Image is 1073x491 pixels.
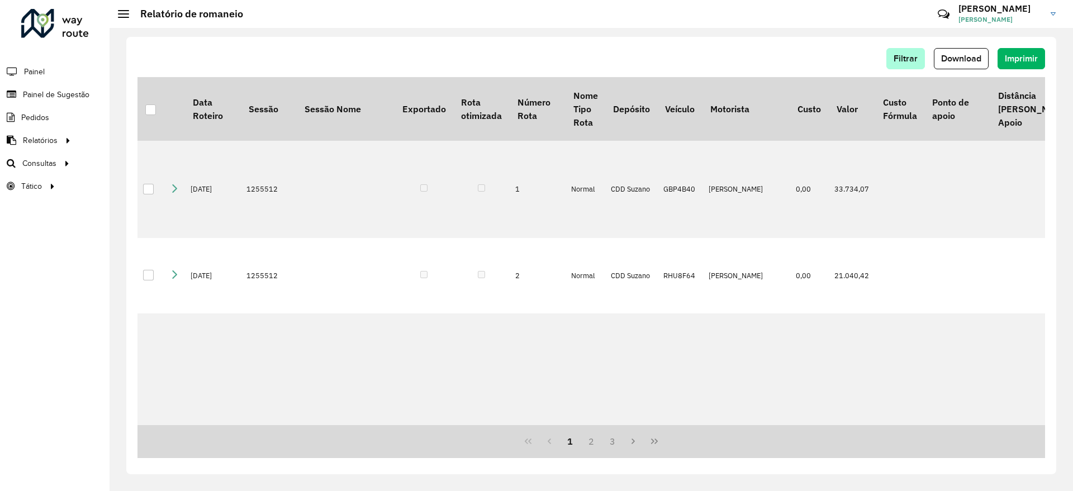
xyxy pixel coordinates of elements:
th: Sessão Nome [297,77,395,141]
span: Imprimir [1005,54,1038,63]
th: Custo [790,77,829,141]
th: Número Rota [510,77,566,141]
td: Normal [566,238,605,313]
th: Motorista [703,77,790,141]
td: 33.734,07 [829,141,875,238]
td: GBP4B40 [658,141,703,238]
td: 1 [510,141,566,238]
th: Veículo [658,77,703,141]
td: 2 [510,238,566,313]
button: Next Page [623,431,644,452]
th: Valor [829,77,875,141]
span: Tático [21,180,42,192]
td: 0,00 [790,238,829,313]
span: Filtrar [894,54,918,63]
button: 2 [581,431,602,452]
span: Consultas [22,158,56,169]
td: RHU8F64 [658,238,703,313]
th: Exportado [395,77,453,141]
td: 21.040,42 [829,238,875,313]
td: [DATE] [185,141,241,238]
td: [PERSON_NAME] [703,238,790,313]
td: 1255512 [241,141,297,238]
button: Download [934,48,989,69]
td: [PERSON_NAME] [703,141,790,238]
button: Last Page [644,431,665,452]
th: Ponto de apoio [924,77,990,141]
td: 1255512 [241,238,297,313]
button: Filtrar [886,48,925,69]
th: Data Roteiro [185,77,241,141]
button: 3 [602,431,623,452]
td: CDD Suzano [605,238,657,313]
span: Painel [24,66,45,78]
th: Rota otimizada [453,77,509,141]
button: 1 [559,431,581,452]
td: Normal [566,141,605,238]
th: Depósito [605,77,657,141]
th: Nome Tipo Rota [566,77,605,141]
span: Relatórios [23,135,58,146]
a: Contato Rápido [932,2,956,26]
th: Custo Fórmula [875,77,924,141]
td: 0,00 [790,141,829,238]
button: Imprimir [998,48,1045,69]
span: [PERSON_NAME] [958,15,1042,25]
span: Download [941,54,981,63]
td: CDD Suzano [605,141,657,238]
th: Sessão [241,77,297,141]
h2: Relatório de romaneio [129,8,243,20]
span: Painel de Sugestão [23,89,89,101]
span: Pedidos [21,112,49,123]
h3: [PERSON_NAME] [958,3,1042,14]
td: [DATE] [185,238,241,313]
